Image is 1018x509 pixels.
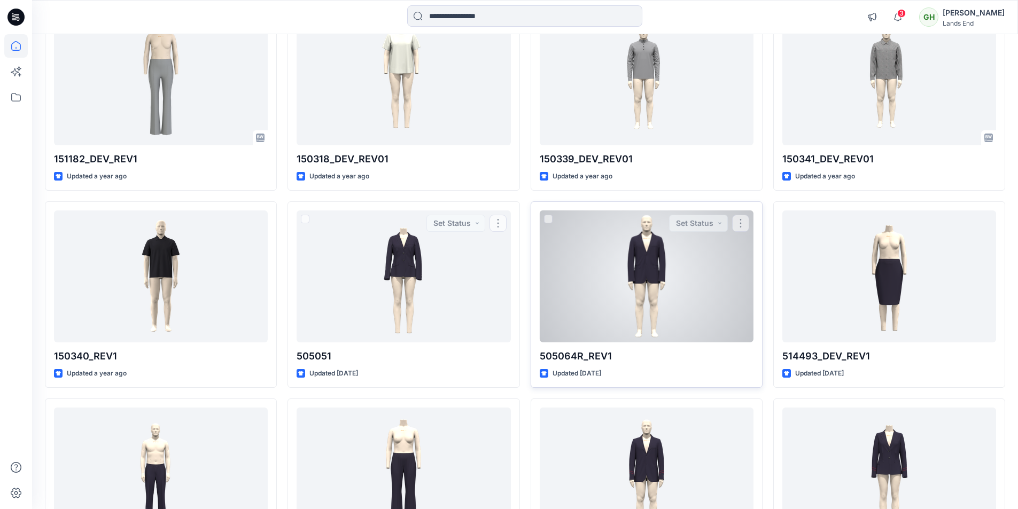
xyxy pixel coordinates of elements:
p: Updated a year ago [309,171,369,182]
a: 150340_REV1 [54,210,268,342]
a: 505051 [297,210,510,342]
p: 150341_DEV_REV01 [782,152,996,167]
a: 150341_DEV_REV01 [782,13,996,145]
a: 514493_DEV_REV1 [782,210,996,342]
p: 150339_DEV_REV01 [540,152,753,167]
p: 150318_DEV_REV01 [297,152,510,167]
div: GH [919,7,938,27]
a: 151182_DEV_REV1 [54,13,268,145]
p: Updated a year ago [67,368,127,379]
p: 514493_DEV_REV1 [782,349,996,364]
p: 505051 [297,349,510,364]
a: 150318_DEV_REV01 [297,13,510,145]
p: 505064R_REV1 [540,349,753,364]
div: [PERSON_NAME] [943,6,1005,19]
p: Updated a year ago [795,171,855,182]
p: Updated [DATE] [553,368,601,379]
p: 151182_DEV_REV1 [54,152,268,167]
p: Updated a year ago [553,171,612,182]
div: Lands End [943,19,1005,27]
a: 150339_DEV_REV01 [540,13,753,145]
p: 150340_REV1 [54,349,268,364]
p: Updated [DATE] [795,368,844,379]
p: Updated [DATE] [309,368,358,379]
p: Updated a year ago [67,171,127,182]
a: 505064R_REV1 [540,210,753,342]
span: 3 [897,9,906,18]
